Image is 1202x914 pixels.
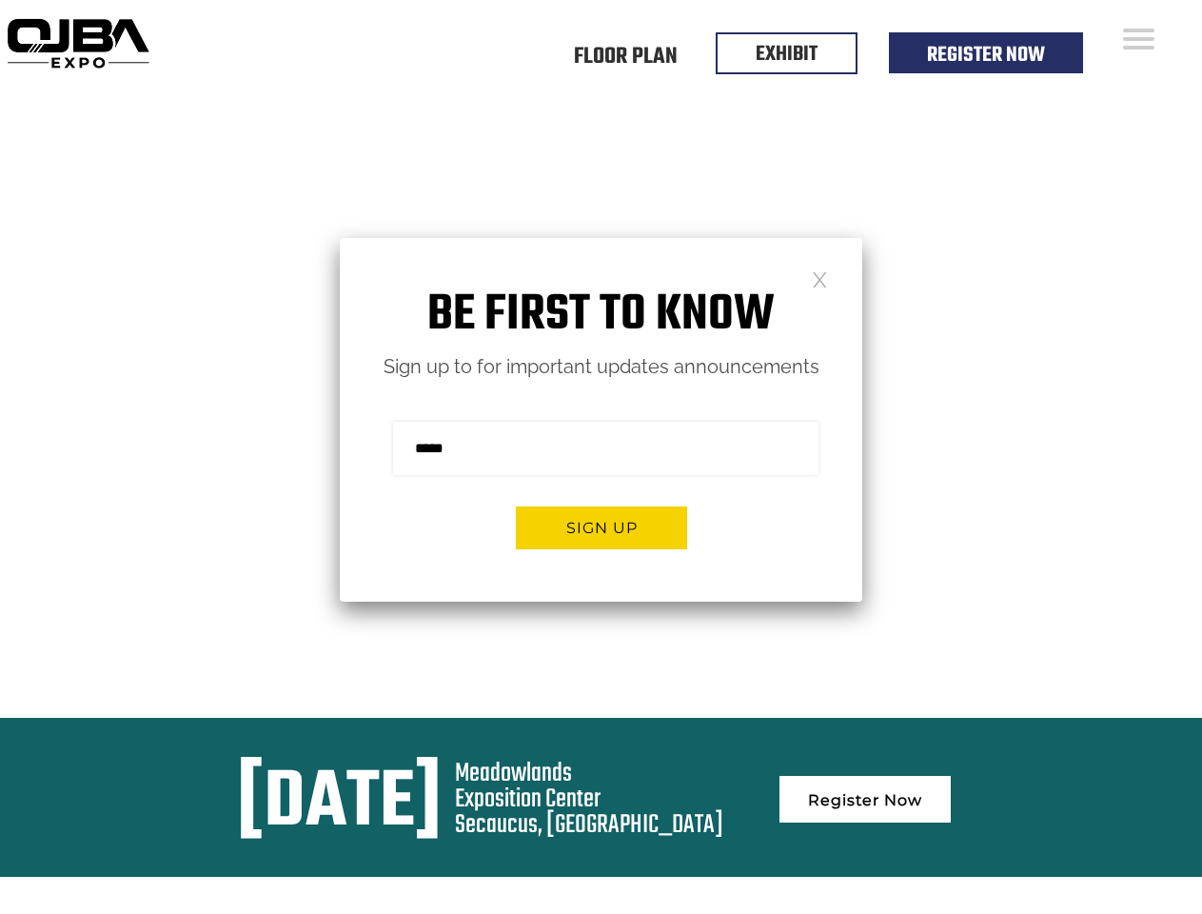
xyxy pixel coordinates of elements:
a: Register Now [927,39,1045,71]
a: Close [812,270,828,287]
a: EXHIBIT [756,38,818,70]
div: Meadowlands Exposition Center Secaucus, [GEOGRAPHIC_DATA] [455,761,723,838]
button: Sign up [516,507,687,549]
div: [DATE] [237,761,442,848]
p: Sign up to for important updates announcements [340,350,862,384]
h1: Be first to know [340,286,862,346]
a: Register Now [779,776,951,823]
